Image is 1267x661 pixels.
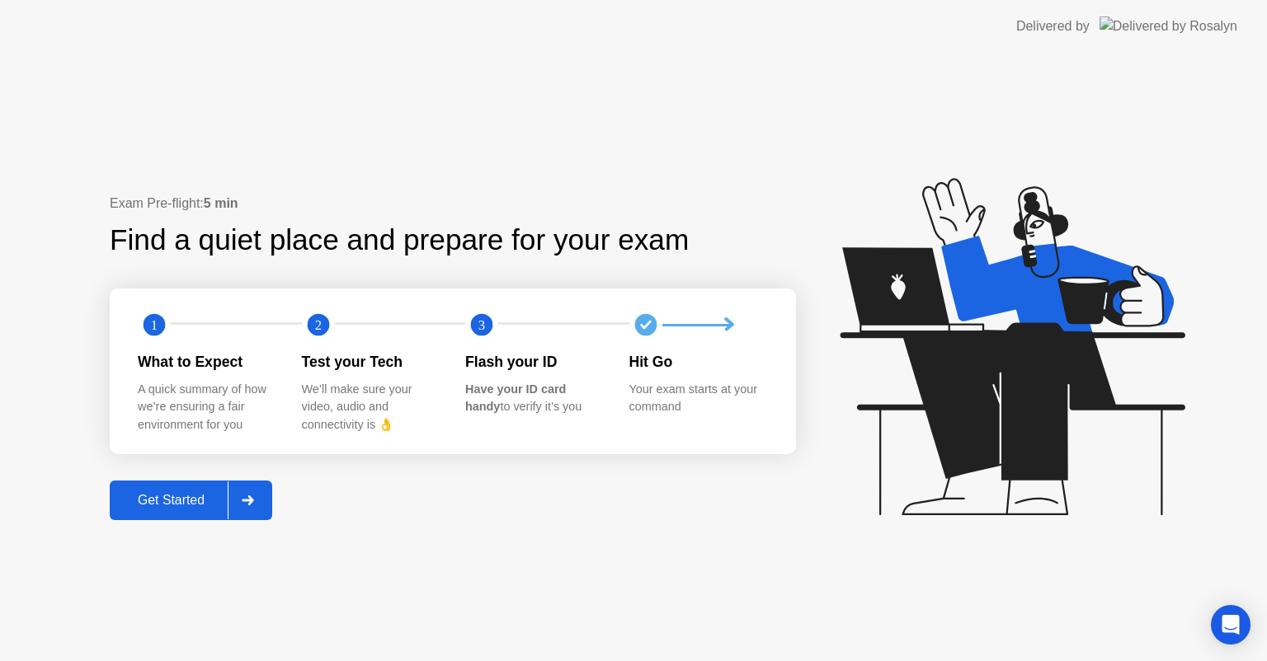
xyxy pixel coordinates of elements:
text: 2 [314,317,321,333]
div: Hit Go [629,351,767,373]
div: A quick summary of how we’re ensuring a fair environment for you [138,381,276,434]
div: Your exam starts at your command [629,381,767,416]
button: Get Started [110,481,272,520]
div: Flash your ID [465,351,603,373]
text: 1 [151,317,158,333]
div: What to Expect [138,351,276,373]
div: Open Intercom Messenger [1211,605,1251,645]
b: 5 min [204,196,238,210]
div: Delivered by [1016,16,1090,36]
div: Find a quiet place and prepare for your exam [110,218,691,262]
div: Get Started [115,493,228,508]
img: Delivered by Rosalyn [1100,16,1237,35]
div: to verify it’s you [465,381,603,416]
text: 3 [478,317,485,333]
div: Exam Pre-flight: [110,194,796,213]
div: Test your Tech [302,351,440,373]
div: We’ll make sure your video, audio and connectivity is 👌 [302,381,440,434]
b: Have your ID card handy [465,382,566,414]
